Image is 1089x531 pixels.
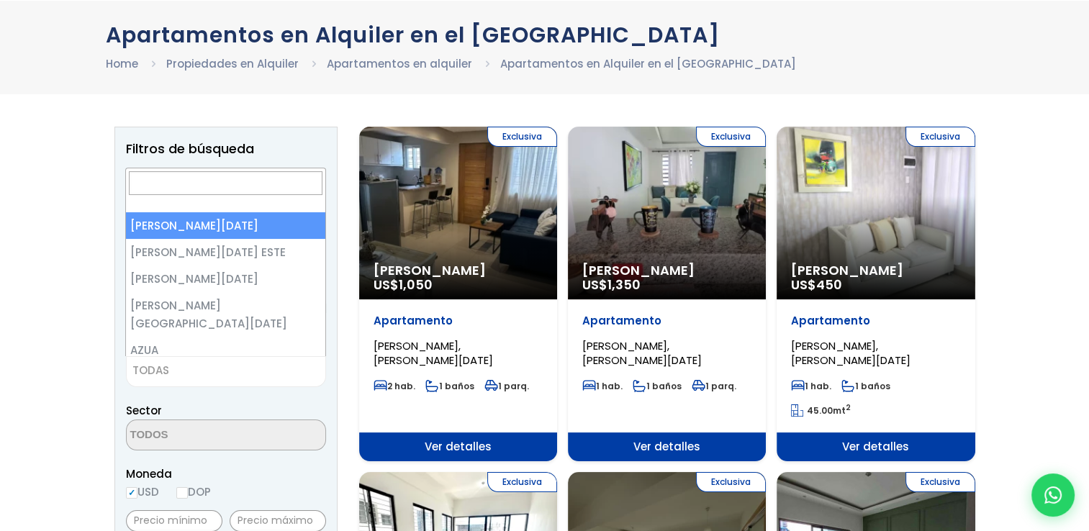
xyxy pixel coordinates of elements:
span: [PERSON_NAME], [PERSON_NAME][DATE] [582,338,702,368]
span: mt [791,404,851,417]
li: [PERSON_NAME][DATE] [126,265,325,292]
input: Search [129,171,322,195]
span: Exclusiva [905,127,975,147]
textarea: Search [127,420,266,451]
span: Sector [126,403,162,418]
span: 1,050 [399,276,433,294]
a: Propiedades en Alquiler [166,56,299,71]
span: 45.00 [807,404,833,417]
span: Moneda [126,465,326,483]
span: Ver detalles [777,432,975,461]
span: US$ [791,276,842,294]
li: [PERSON_NAME][DATE] ESTE [126,239,325,265]
input: USD [126,487,137,499]
p: Apartamento [374,314,543,328]
span: Ver detalles [568,432,766,461]
span: 1,350 [607,276,641,294]
span: 1 hab. [791,380,831,392]
li: [PERSON_NAME][DATE] [126,212,325,239]
span: TODAS [126,356,326,387]
span: Exclusiva [487,127,557,147]
a: Home [106,56,138,71]
span: Exclusiva [696,127,766,147]
input: DOP [176,487,188,499]
span: Exclusiva [905,472,975,492]
span: [PERSON_NAME], [PERSON_NAME][DATE] [374,338,493,368]
a: Exclusiva [PERSON_NAME] US$1,350 Apartamento [PERSON_NAME], [PERSON_NAME][DATE] 1 hab. 1 baños 1 ... [568,127,766,461]
span: US$ [374,276,433,294]
span: 1 baños [425,380,474,392]
span: TODAS [127,360,325,381]
label: USD [126,483,159,501]
span: [PERSON_NAME], [PERSON_NAME][DATE] [791,338,910,368]
h1: Apartamentos en Alquiler en el [GEOGRAPHIC_DATA] [106,22,984,47]
p: Apartamento [582,314,751,328]
a: Exclusiva [PERSON_NAME] US$1,050 Apartamento [PERSON_NAME], [PERSON_NAME][DATE] 2 hab. 1 baños 1 ... [359,127,557,461]
span: 1 parq. [484,380,529,392]
span: Ver detalles [359,432,557,461]
span: 450 [816,276,842,294]
a: Exclusiva [PERSON_NAME] US$450 Apartamento [PERSON_NAME], [PERSON_NAME][DATE] 1 hab. 1 baños 45.0... [777,127,975,461]
span: Exclusiva [696,472,766,492]
span: 1 parq. [692,380,736,392]
li: AZUA [126,337,325,363]
span: 1 baños [633,380,682,392]
label: DOP [176,483,211,501]
li: Apartamentos en Alquiler en el [GEOGRAPHIC_DATA] [500,55,796,73]
span: 2 hab. [374,380,415,392]
sup: 2 [846,402,851,413]
h2: Filtros de búsqueda [126,142,326,156]
p: Apartamento [791,314,960,328]
label: Comprar [126,167,326,185]
span: [PERSON_NAME] [791,263,960,278]
span: US$ [582,276,641,294]
span: TODAS [132,363,169,378]
a: Apartamentos en alquiler [327,56,472,71]
span: 1 hab. [582,380,623,392]
span: Exclusiva [487,472,557,492]
span: [PERSON_NAME] [582,263,751,278]
span: 1 baños [841,380,890,392]
span: [PERSON_NAME] [374,263,543,278]
li: [PERSON_NAME][GEOGRAPHIC_DATA][DATE] [126,292,325,337]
